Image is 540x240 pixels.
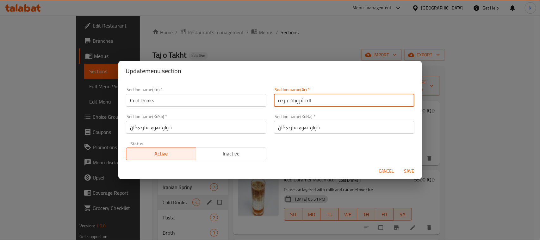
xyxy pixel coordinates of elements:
input: Please enter section name(KuBa) [274,121,414,134]
span: Cancel [379,167,394,175]
button: Save [399,165,419,177]
span: Inactive [199,149,264,158]
input: Please enter section name(KuSo) [126,121,266,134]
span: Active [129,149,194,158]
input: Please enter section name(ar) [274,94,414,107]
span: Save [402,167,417,175]
button: Active [126,148,196,160]
h2: Update menu section [126,66,414,76]
button: Inactive [196,148,266,160]
input: Please enter section name(en) [126,94,266,107]
button: Cancel [376,165,397,177]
